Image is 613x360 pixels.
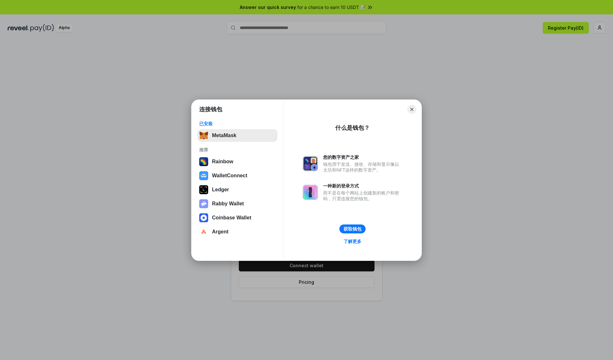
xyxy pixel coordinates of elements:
[323,190,402,202] div: 而不是在每个网站上创建新的账户和密码，只需连接您的钱包。
[303,185,318,200] img: svg+xml,%3Csvg%20xmlns%3D%22http%3A%2F%2Fwww.w3.org%2F2000%2Fsvg%22%20fill%3D%22none%22%20viewBox...
[197,169,277,182] button: WalletConnect
[212,133,236,138] div: MetaMask
[199,227,208,236] img: svg+xml,%3Csvg%20width%3D%2228%22%20height%3D%2228%22%20viewBox%3D%220%200%2028%2028%22%20fill%3D...
[407,105,416,114] button: Close
[340,237,365,246] a: 了解更多
[212,159,233,165] div: Rainbow
[303,156,318,171] img: svg+xml,%3Csvg%20xmlns%3D%22http%3A%2F%2Fwww.w3.org%2F2000%2Fsvg%22%20fill%3D%22none%22%20viewBox...
[197,129,277,142] button: MetaMask
[199,157,208,166] img: svg+xml,%3Csvg%20width%3D%22120%22%20height%3D%22120%22%20viewBox%3D%220%200%20120%20120%22%20fil...
[323,183,402,189] div: 一种新的登录方式
[212,173,247,179] div: WalletConnect
[212,187,229,193] div: Ledger
[199,131,208,140] img: svg+xml,%3Csvg%20fill%3D%22none%22%20height%3D%2233%22%20viewBox%3D%220%200%2035%2033%22%20width%...
[323,154,402,160] div: 您的数字资产之家
[197,155,277,168] button: Rainbow
[199,185,208,194] img: svg+xml,%3Csvg%20xmlns%3D%22http%3A%2F%2Fwww.w3.org%2F2000%2Fsvg%22%20width%3D%2228%22%20height%3...
[199,213,208,222] img: svg+xml,%3Csvg%20width%3D%2228%22%20height%3D%2228%22%20viewBox%3D%220%200%2028%2028%22%20fill%3D...
[197,211,277,224] button: Coinbase Wallet
[199,147,276,153] div: 推荐
[212,201,244,207] div: Rabby Wallet
[212,229,229,235] div: Argent
[212,215,251,221] div: Coinbase Wallet
[199,199,208,208] img: svg+xml,%3Csvg%20xmlns%3D%22http%3A%2F%2Fwww.w3.org%2F2000%2Fsvg%22%20fill%3D%22none%22%20viewBox...
[199,121,276,127] div: 已安装
[199,171,208,180] img: svg+xml,%3Csvg%20width%3D%2228%22%20height%3D%2228%22%20viewBox%3D%220%200%2028%2028%22%20fill%3D...
[339,224,366,233] button: 获取钱包
[335,124,370,132] div: 什么是钱包？
[197,197,277,210] button: Rabby Wallet
[199,106,222,113] h1: 连接钱包
[197,183,277,196] button: Ledger
[323,161,402,173] div: 钱包用于发送、接收、存储和显示像以太坊和NFT这样的数字资产。
[197,225,277,238] button: Argent
[344,226,361,232] div: 获取钱包
[344,239,361,244] div: 了解更多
